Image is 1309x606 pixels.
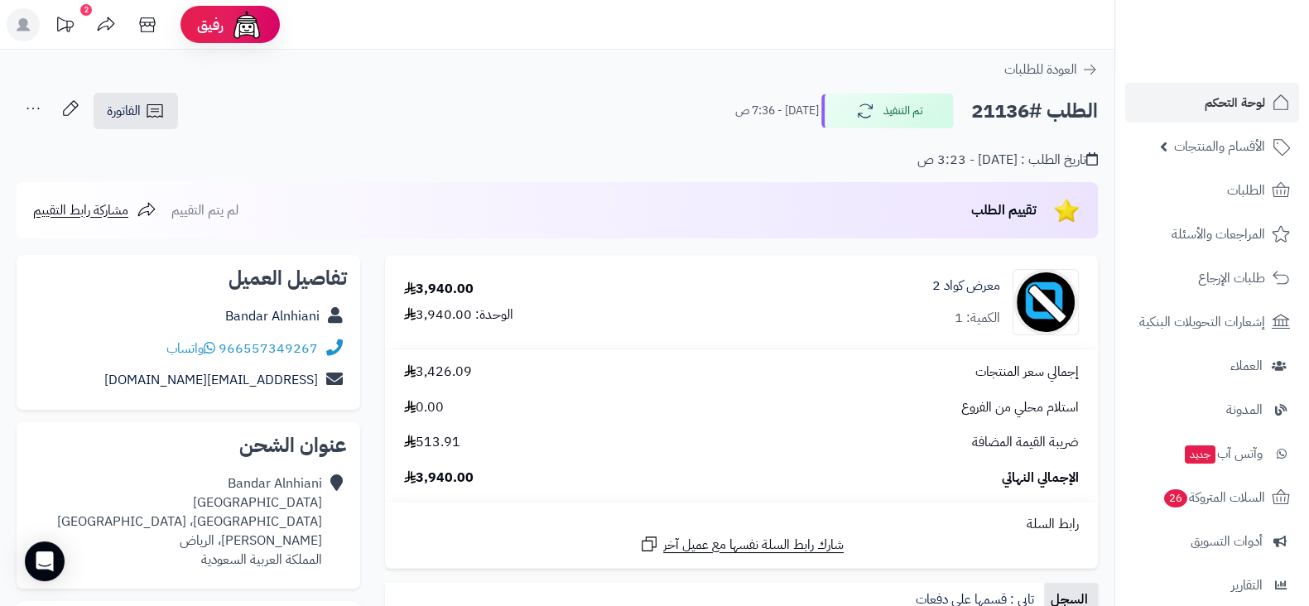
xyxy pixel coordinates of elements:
[663,536,844,555] span: شارك رابط السلة نفسها مع عميل آخر
[955,309,1000,328] div: الكمية: 1
[1183,442,1263,465] span: وآتس آب
[1226,398,1263,421] span: المدونة
[107,101,141,121] span: الفاتورة
[1227,179,1265,202] span: الطلبات
[1231,574,1263,597] span: التقارير
[971,200,1037,220] span: تقييم الطلب
[33,200,128,220] span: مشاركة رابط التقييم
[57,474,322,569] div: Bandar Alnhiani [GEOGRAPHIC_DATA] [GEOGRAPHIC_DATA]، [GEOGRAPHIC_DATA] [PERSON_NAME]، الرياض المم...
[1125,565,1299,605] a: التقارير
[961,398,1079,417] span: استلام محلي من الفروع
[25,541,65,581] div: Open Intercom Messenger
[392,515,1091,534] div: رابط السلة
[104,370,318,390] a: [EMAIL_ADDRESS][DOMAIN_NAME]
[219,339,318,358] a: 966557349267
[975,363,1079,382] span: إجمالي سعر المنتجات
[1174,135,1265,158] span: الأقسام والمنتجات
[404,280,474,299] div: 3,940.00
[932,277,1000,296] a: معرض كواد 2
[30,268,347,288] h2: تفاصيل العميل
[1125,434,1299,474] a: وآتس آبجديد
[1002,469,1079,488] span: الإجمالي النهائي
[1172,223,1265,246] span: المراجعات والأسئلة
[230,8,263,41] img: ai-face.png
[30,435,347,455] h2: عنوان الشحن
[80,4,92,16] div: 2
[1004,60,1077,79] span: العودة للطلبات
[1185,445,1215,464] span: جديد
[44,8,85,46] a: تحديثات المنصة
[1191,530,1263,553] span: أدوات التسويق
[1125,478,1299,517] a: السلات المتروكة26
[1164,489,1187,507] span: 26
[1125,258,1299,298] a: طلبات الإرجاع
[1162,486,1265,509] span: السلات المتروكة
[1125,522,1299,561] a: أدوات التسويق
[1004,60,1098,79] a: العودة للطلبات
[972,433,1079,452] span: ضريبة القيمة المضافة
[404,469,474,488] span: 3,940.00
[735,103,819,119] small: [DATE] - 7:36 ص
[1139,310,1265,334] span: إشعارات التحويلات البنكية
[1125,346,1299,386] a: العملاء
[1125,171,1299,210] a: الطلبات
[94,93,178,129] a: الفاتورة
[1125,83,1299,123] a: لوحة التحكم
[171,200,238,220] span: لم يتم التقييم
[33,200,156,220] a: مشاركة رابط التقييم
[821,94,954,128] button: تم التنفيذ
[1125,390,1299,430] a: المدونة
[197,15,224,35] span: رفيق
[1198,267,1265,290] span: طلبات الإرجاع
[404,363,472,382] span: 3,426.09
[404,433,460,452] span: 513.91
[1230,354,1263,378] span: العملاء
[166,339,215,358] a: واتساب
[1196,46,1293,81] img: logo-2.png
[639,534,844,555] a: شارك رابط السلة نفسها مع عميل آخر
[404,398,444,417] span: 0.00
[1125,302,1299,342] a: إشعارات التحويلات البنكية
[917,151,1098,170] div: تاريخ الطلب : [DATE] - 3:23 ص
[1205,91,1265,114] span: لوحة التحكم
[225,306,320,326] a: Bandar Alnhiani
[404,305,513,325] div: الوحدة: 3,940.00
[1125,214,1299,254] a: المراجعات والأسئلة
[1013,269,1078,335] img: no_image-90x90.png
[971,94,1098,128] h2: الطلب #21136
